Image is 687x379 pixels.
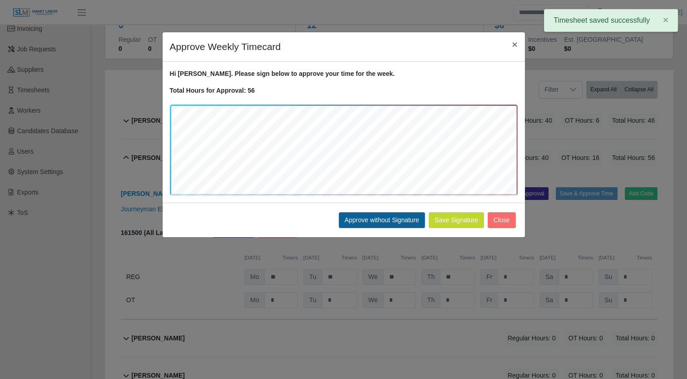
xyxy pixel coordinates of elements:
[663,15,668,25] span: ×
[544,9,678,32] div: Timesheet saved successfully
[170,70,395,77] strong: Hi [PERSON_NAME]. Please sign below to approve your time for the week.
[512,39,517,50] span: ×
[170,87,255,94] strong: Total Hours for Approval: 56
[429,212,484,228] button: Save Signature
[170,40,281,54] h4: Approve Weekly Timecard
[504,32,524,56] button: Close
[339,212,425,228] button: Approve without Signature
[488,212,516,228] button: Close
